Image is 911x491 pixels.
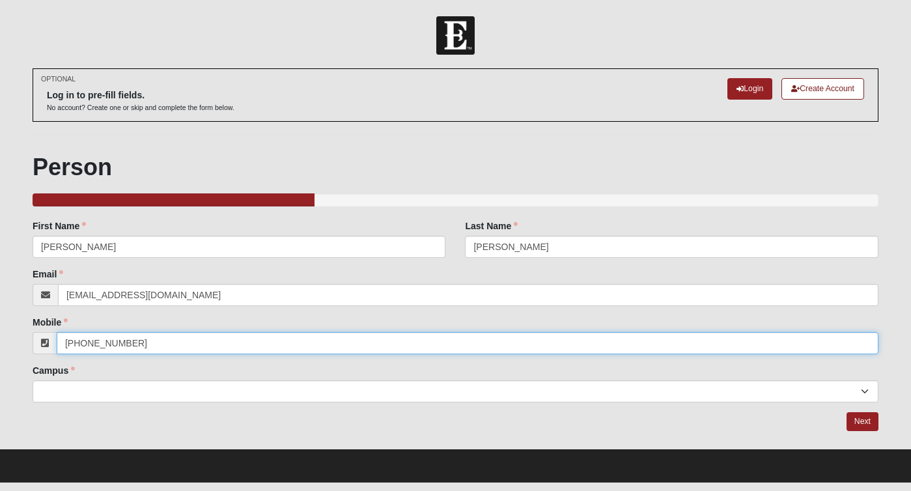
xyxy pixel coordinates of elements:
a: Next [847,412,878,431]
label: First Name [33,219,86,232]
label: Last Name [465,219,518,232]
label: Campus [33,364,75,377]
a: Login [727,78,772,100]
h6: Log in to pre-fill fields. [47,90,234,101]
h1: Person [33,153,878,181]
label: Email [33,268,63,281]
small: OPTIONAL [41,74,76,84]
p: No account? Create one or skip and complete the form below. [47,103,234,113]
img: Church of Eleven22 Logo [436,16,475,55]
a: Create Account [781,78,864,100]
label: Mobile [33,316,68,329]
